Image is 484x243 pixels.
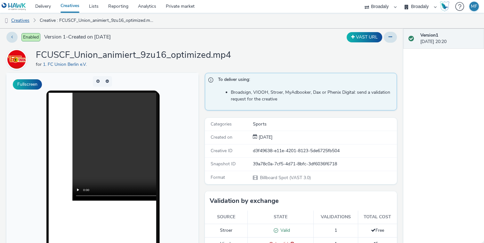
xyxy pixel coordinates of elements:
[2,3,26,11] img: undefined Logo
[345,32,384,42] div: Duplicate the creative as a VAST URL
[211,161,236,167] span: Snapshot ID
[278,227,290,233] span: Valid
[205,211,248,224] th: Source
[253,121,396,127] div: Sports
[36,49,231,61] h1: FCUSCF_Union_animiert_9zu16_optimized.mp4
[335,227,337,233] span: 1
[218,76,390,85] span: To deliver using:
[13,79,42,90] button: Fullscreen
[211,174,225,180] span: Format
[21,33,40,41] span: Enabled
[211,134,232,140] span: Created on
[248,211,314,224] th: State
[420,32,479,45] div: [DATE] 20:20
[205,224,248,237] td: Stroer
[257,134,272,140] span: [DATE]
[371,227,384,233] span: Free
[3,18,10,24] img: dooh
[7,50,26,69] img: 1. FC Union Berlin e.V.
[358,211,397,224] th: Total cost
[36,13,157,28] a: Creative : FCUSCF_Union_animiert_9zu16_optimized.mp4
[210,196,279,206] h3: Validation by exchange
[420,32,438,38] strong: Version 1
[259,175,311,181] span: Billboard Spot (VAST 3.0)
[211,121,232,127] span: Categories
[253,148,396,154] div: d3f49638-e11e-4201-8123-5de6725fb504
[36,61,43,67] span: for
[257,134,272,141] div: Creation 28 September 2025, 20:20
[231,89,393,102] li: Broadsign, VIOOH, Stroer, MyAdbooker, Dax or Phenix Digital: send a validation request for the cr...
[347,32,382,42] button: VAST URL
[211,148,232,154] span: Creative ID
[253,161,396,167] div: 39a78c0a-7cf5-4d71-8bfc-3df6036f6718
[6,56,29,62] a: 1. FC Union Berlin e.V.
[314,211,358,224] th: Validations
[43,61,89,67] a: 1. FC Union Berlin e.V.
[440,1,449,12] img: Hawk Academy
[44,33,111,41] span: Version 1 - Created on [DATE]
[471,2,477,11] div: MF
[440,1,452,12] a: Hawk Academy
